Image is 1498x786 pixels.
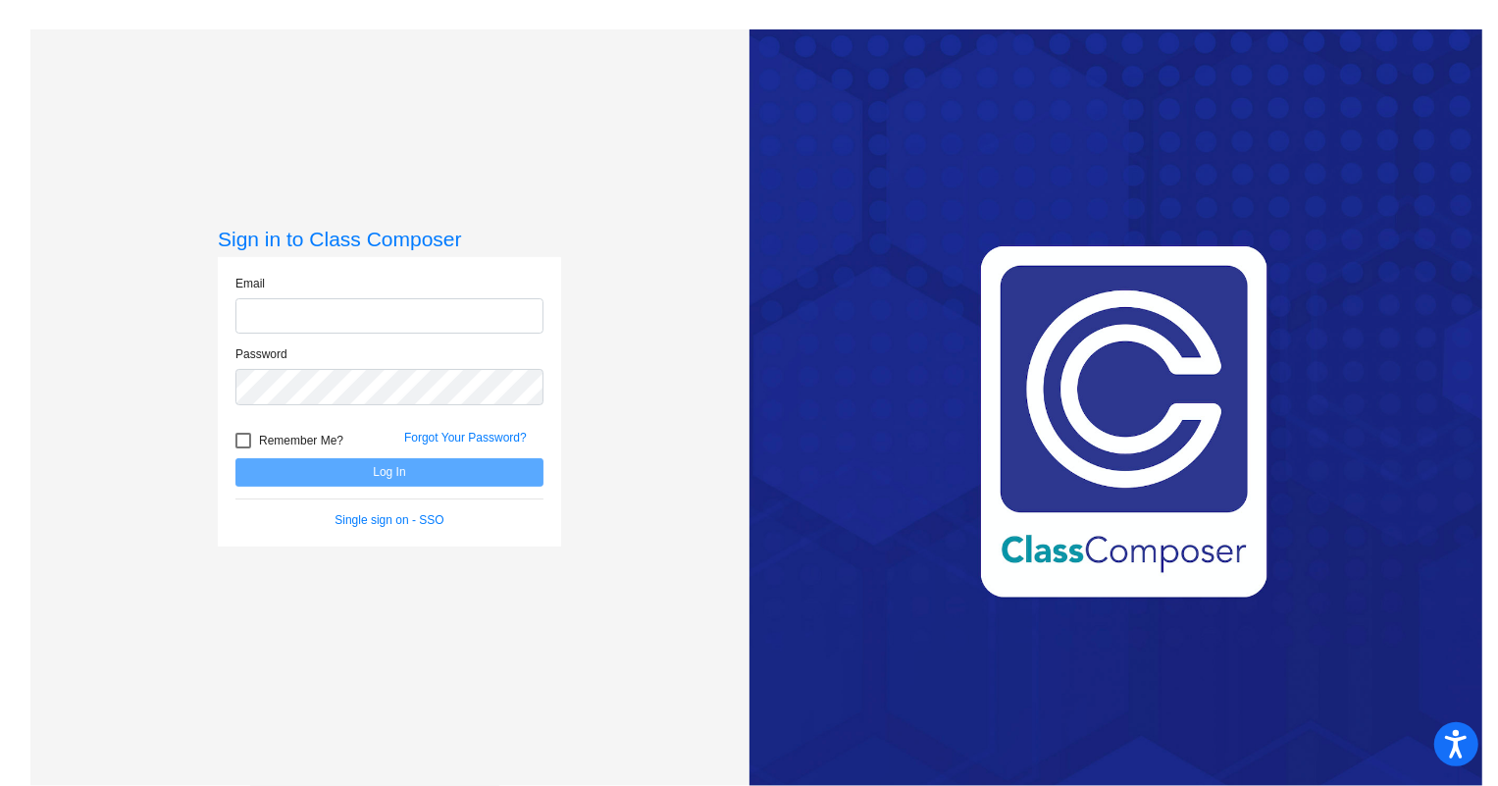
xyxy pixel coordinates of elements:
h3: Sign in to Class Composer [218,227,561,251]
a: Single sign on - SSO [335,513,443,527]
label: Email [235,275,265,292]
label: Password [235,345,287,363]
span: Remember Me? [259,429,343,452]
button: Log In [235,458,543,487]
a: Forgot Your Password? [404,431,527,445]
